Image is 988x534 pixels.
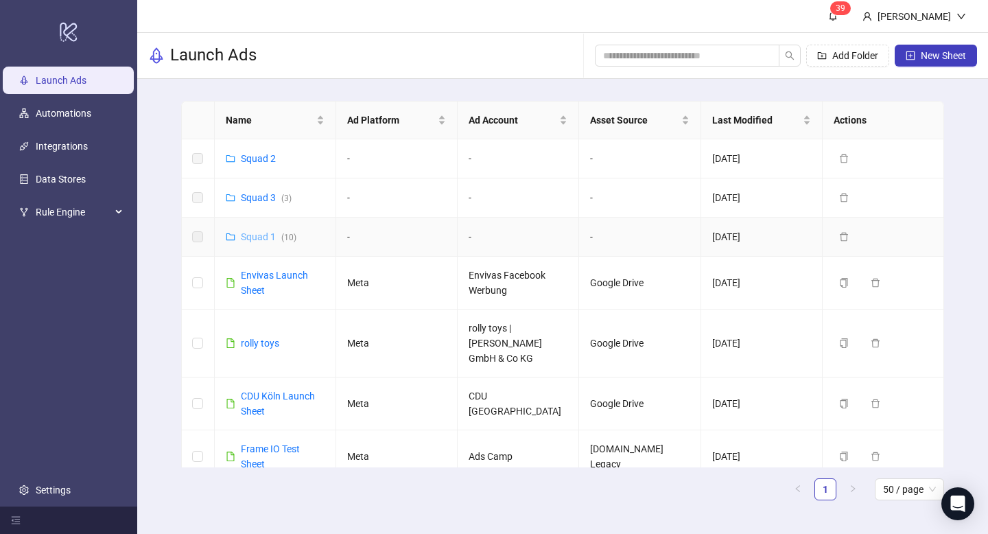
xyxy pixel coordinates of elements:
td: rolly toys | [PERSON_NAME] GmbH & Co KG [458,310,579,378]
button: Add Folder [806,45,889,67]
a: Launch Ads [36,75,86,86]
td: - [579,218,701,257]
span: folder-add [817,51,827,60]
span: delete [871,338,880,348]
td: [DATE] [701,139,823,178]
a: CDU Köln Launch Sheet [241,391,315,417]
span: delete [839,193,849,202]
span: down [956,12,966,21]
th: Asset Source [579,102,701,139]
sup: 39 [830,1,851,15]
span: copy [839,452,849,461]
a: Envivas Launch Sheet [241,270,308,296]
a: Squad 3(3) [241,192,292,203]
div: [PERSON_NAME] [872,9,956,24]
span: fork [19,207,29,217]
td: CDU [GEOGRAPHIC_DATA] [458,378,579,430]
span: 50 / page [883,479,936,500]
td: - [336,139,458,178]
td: Meta [336,430,458,483]
td: [DATE] [701,257,823,310]
li: Next Page [842,478,864,500]
td: Meta [336,378,458,430]
span: folder [226,193,235,202]
th: Name [215,102,336,139]
span: Last Modified [712,113,800,128]
a: Automations [36,108,91,119]
span: folder [226,232,235,242]
span: copy [839,278,849,288]
span: folder [226,154,235,163]
div: Open Intercom Messenger [941,487,974,520]
a: Frame IO Test Sheet [241,443,300,469]
td: [DATE] [701,430,823,483]
span: 9 [840,3,845,13]
td: [DATE] [701,218,823,257]
th: Actions [823,102,944,139]
span: plus-square [906,51,915,60]
span: Add Folder [832,50,878,61]
span: rocket [148,47,165,64]
span: delete [871,399,880,408]
td: Google Drive [579,257,701,310]
span: search [785,51,795,60]
th: Ad Platform [336,102,458,139]
span: Ad Account [469,113,556,128]
span: Rule Engine [36,198,111,226]
a: Squad 2 [241,153,276,164]
span: ( 10 ) [281,233,296,242]
td: Google Drive [579,378,701,430]
span: user [862,12,872,21]
span: file [226,278,235,288]
button: New Sheet [895,45,977,67]
td: Meta [336,257,458,310]
td: Ads Camp [458,430,579,483]
span: left [794,485,802,493]
a: rolly toys [241,338,279,349]
span: right [849,485,857,493]
th: Last Modified [701,102,823,139]
span: file [226,338,235,348]
span: copy [839,399,849,408]
a: Data Stores [36,174,86,185]
span: delete [871,452,880,461]
button: right [842,478,864,500]
td: [DATE] [701,310,823,378]
span: ( 3 ) [281,194,292,203]
div: Page Size [875,478,944,500]
span: file [226,399,235,408]
td: Meta [336,310,458,378]
td: - [458,139,579,178]
td: - [458,218,579,257]
span: 3 [836,3,840,13]
td: [DATE] [701,378,823,430]
span: copy [839,338,849,348]
td: - [336,178,458,218]
td: - [458,178,579,218]
span: delete [871,278,880,288]
a: Integrations [36,141,88,152]
td: Envivas Facebook Werbung [458,257,579,310]
td: - [336,218,458,257]
span: delete [839,232,849,242]
li: 1 [814,478,836,500]
span: bell [828,11,838,21]
a: Settings [36,485,71,496]
span: file [226,452,235,461]
td: Google Drive [579,310,701,378]
td: - [579,139,701,178]
a: Squad 1(10) [241,231,296,242]
span: New Sheet [921,50,966,61]
td: [DATE] [701,178,823,218]
span: delete [839,154,849,163]
td: - [579,178,701,218]
span: menu-fold [11,515,21,525]
span: Asset Source [590,113,678,128]
span: Name [226,113,314,128]
span: Ad Platform [347,113,435,128]
th: Ad Account [458,102,579,139]
h3: Launch Ads [170,45,257,67]
button: left [787,478,809,500]
td: [DOMAIN_NAME] Legacy [579,430,701,483]
li: Previous Page [787,478,809,500]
